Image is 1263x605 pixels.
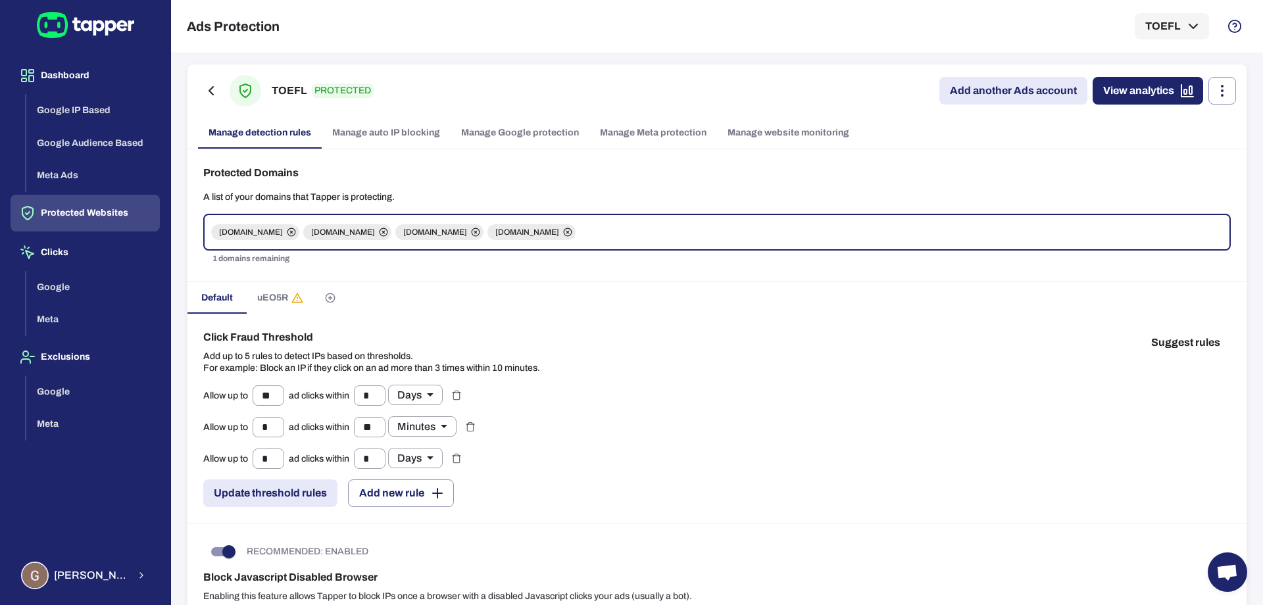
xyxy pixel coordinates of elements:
[26,408,160,441] button: Meta
[314,282,346,314] button: Create custom rules
[26,418,160,429] a: Meta
[203,329,540,345] h6: Click Fraud Threshold
[26,159,160,192] button: Meta Ads
[26,385,160,396] a: Google
[11,339,160,375] button: Exclusions
[451,117,589,149] a: Manage Google protection
[11,206,160,218] a: Protected Websites
[26,375,160,408] button: Google
[589,117,717,149] a: Manage Meta protection
[203,191,1231,203] p: A list of your domains that Tapper is protecting.
[211,227,291,237] span: [DOMAIN_NAME]
[939,77,1087,105] a: Add another Ads account
[395,224,483,240] div: [DOMAIN_NAME]
[26,280,160,291] a: Google
[247,546,368,558] p: RECOMMENDED: ENABLED
[1208,552,1247,592] div: Open chat
[1135,13,1209,39] button: TOEFL
[1093,77,1203,105] a: View analytics
[26,313,160,324] a: Meta
[201,292,233,304] span: Default
[348,479,454,507] button: Add new rule
[203,448,443,469] div: Allow up to ad clicks within
[11,57,160,94] button: Dashboard
[212,253,1222,266] p: 1 domains remaining
[203,569,1231,585] h6: Block Javascript Disabled Browser
[272,83,307,99] h6: TOEFL
[203,416,457,437] div: Allow up to ad clicks within
[203,591,1231,602] p: Enabling this feature allows Tapper to block IPs once a browser with a disabled Javascript clicks...
[54,569,128,582] span: [PERSON_NAME] Lebelle
[322,117,451,149] a: Manage auto IP blocking
[203,385,443,406] div: Allow up to ad clicks within
[312,84,374,98] p: PROTECTED
[11,234,160,271] button: Clicks
[388,448,443,468] div: Days
[11,351,160,362] a: Exclusions
[26,169,160,180] a: Meta Ads
[22,563,47,588] img: Guillaume Lebelle
[11,556,160,594] button: Guillaume Lebelle[PERSON_NAME] Lebelle
[487,224,576,240] div: [DOMAIN_NAME]
[11,69,160,80] a: Dashboard
[395,227,475,237] span: [DOMAIN_NAME]
[388,416,457,437] div: Minutes
[303,224,391,240] div: [DOMAIN_NAME]
[26,104,160,115] a: Google IP Based
[187,18,280,34] h5: Ads Protection
[11,195,160,231] button: Protected Websites
[26,127,160,160] button: Google Audience Based
[487,227,567,237] span: [DOMAIN_NAME]
[1141,329,1231,356] button: Suggest rules
[198,117,322,149] a: Manage detection rules
[257,291,304,304] span: uEO5R
[303,227,383,237] span: [DOMAIN_NAME]
[203,479,337,507] button: Update threshold rules
[717,117,860,149] a: Manage website monitoring
[26,303,160,336] button: Meta
[26,136,160,147] a: Google Audience Based
[11,246,160,257] a: Clicks
[203,351,540,374] p: Add up to 5 rules to detect IPs based on thresholds. For example: Block an IP if they click on an...
[291,291,304,304] svg: Rule set is not assigned to any campaigns, ad accounts or marketing platforms
[211,224,299,240] div: [DOMAIN_NAME]
[26,94,160,127] button: Google IP Based
[26,271,160,304] button: Google
[203,165,1231,181] h6: Protected Domains
[388,385,443,405] div: Days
